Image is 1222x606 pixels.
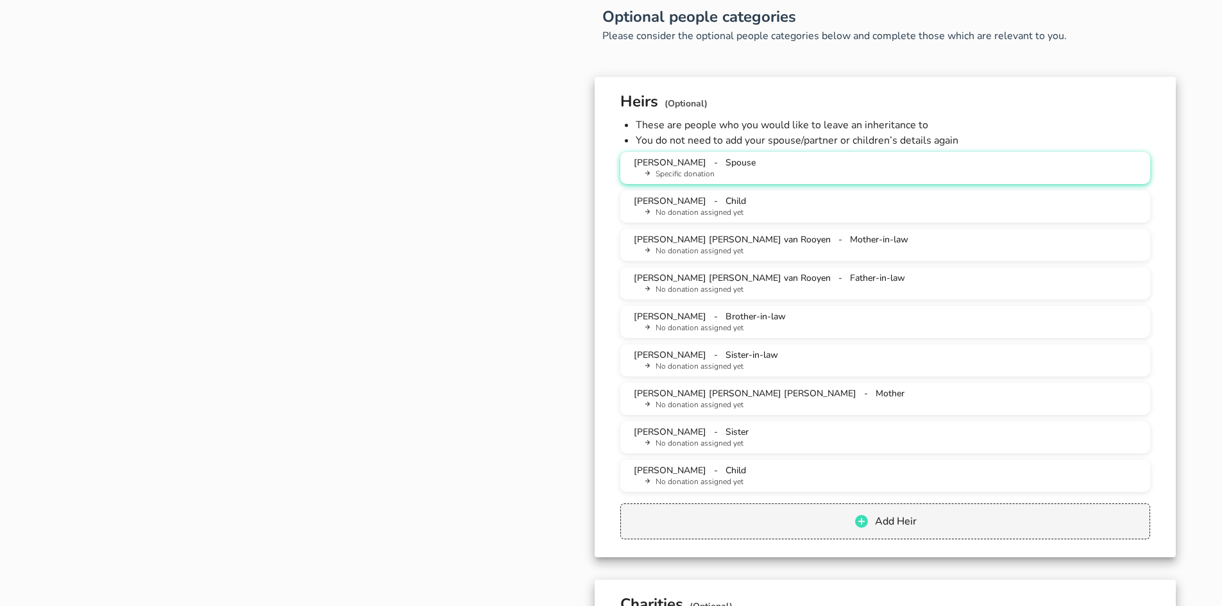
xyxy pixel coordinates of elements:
[620,306,1150,338] button: [PERSON_NAME] - Brother-in-law No donation assigned yet
[634,464,706,476] span: [PERSON_NAME]
[634,195,706,207] span: [PERSON_NAME]
[726,195,746,207] span: Child
[726,426,749,438] span: Sister
[714,426,718,438] span: -
[714,195,718,207] span: -
[636,117,1150,133] li: These are people who you would like to leave an inheritance to
[641,207,1140,219] li: No donation assigned yet
[658,97,708,110] span: (Optional)
[634,349,706,361] span: [PERSON_NAME]
[620,383,1150,415] button: [PERSON_NAME] [PERSON_NAME] [PERSON_NAME] - Mother No donation assigned yet
[641,323,1140,334] li: No donation assigned yet
[634,272,831,284] span: [PERSON_NAME] [PERSON_NAME] van Rooyen
[714,156,718,169] span: -
[620,503,1150,539] button: Add Heir
[602,28,1168,44] p: Please consider the optional people categories below and complete those which are relevant to you.
[620,152,1150,184] button: [PERSON_NAME] - Spouse Specific donation
[726,156,756,169] span: Spouse
[850,272,905,284] span: Father-in-law
[641,361,1140,373] li: No donation assigned yet
[714,310,718,323] span: -
[850,233,908,246] span: Mother-in-law
[634,310,706,323] span: [PERSON_NAME]
[620,90,1150,113] h2: Heirs
[602,5,1168,28] h2: Optional people categories
[838,233,842,246] span: -
[634,233,831,246] span: [PERSON_NAME] [PERSON_NAME] van Rooyen
[864,387,868,400] span: -
[641,246,1140,257] li: No donation assigned yet
[641,169,1140,180] li: Specific donation
[620,190,1150,223] button: [PERSON_NAME] - Child No donation assigned yet
[726,310,786,323] span: Brother-in-law
[641,400,1140,411] li: No donation assigned yet
[620,421,1150,453] button: [PERSON_NAME] - Sister No donation assigned yet
[620,344,1150,376] button: [PERSON_NAME] - Sister-in-law No donation assigned yet
[620,229,1150,261] button: [PERSON_NAME] [PERSON_NAME] van Rooyen - Mother-in-law No donation assigned yet
[641,438,1140,450] li: No donation assigned yet
[641,284,1140,296] li: No donation assigned yet
[876,387,904,400] span: Mother
[620,267,1150,299] button: [PERSON_NAME] [PERSON_NAME] van Rooyen - Father-in-law No donation assigned yet
[634,387,856,400] span: [PERSON_NAME] [PERSON_NAME] [PERSON_NAME]
[641,476,1140,488] li: No donation assigned yet
[714,349,718,361] span: -
[874,514,917,528] span: Add Heir
[634,156,706,169] span: [PERSON_NAME]
[634,426,706,438] span: [PERSON_NAME]
[714,464,718,476] span: -
[726,464,746,476] span: Child
[726,349,778,361] span: Sister-in-law
[636,133,1150,148] li: You do not need to add your spouse/partner or children’s details again
[838,272,842,284] span: -
[620,460,1150,492] button: [PERSON_NAME] - Child No donation assigned yet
